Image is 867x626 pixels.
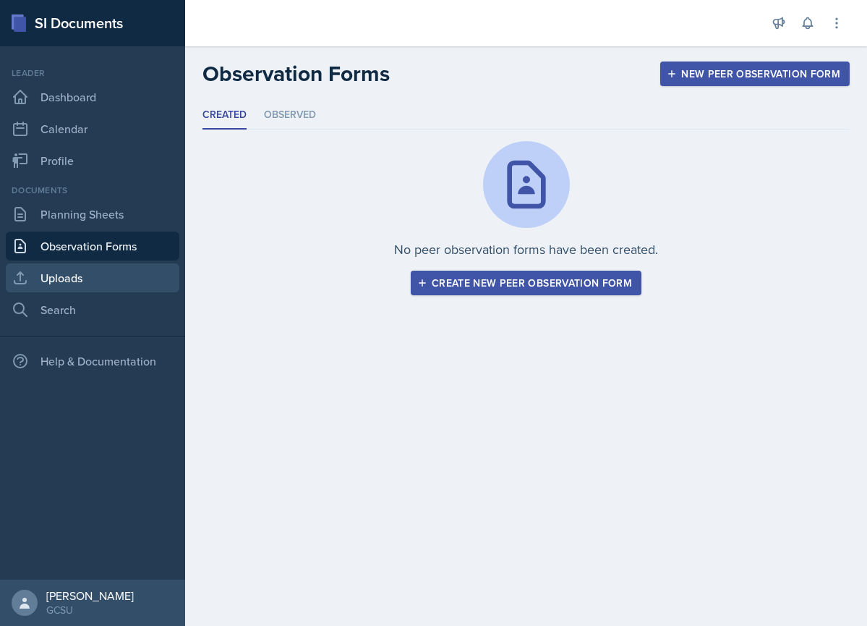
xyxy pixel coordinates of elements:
div: GCSU [46,603,134,617]
a: Observation Forms [6,232,179,261]
button: Create new peer observation form [411,271,641,295]
div: Help & Documentation [6,347,179,376]
a: Calendar [6,114,179,143]
div: Create new peer observation form [420,277,632,289]
div: [PERSON_NAME] [46,588,134,603]
div: New Peer Observation Form [670,68,840,80]
div: Leader [6,67,179,80]
button: New Peer Observation Form [660,62,850,86]
a: Planning Sheets [6,200,179,229]
li: Observed [264,101,316,130]
a: Dashboard [6,83,179,111]
div: Documents [6,184,179,197]
a: Search [6,295,179,324]
a: Profile [6,146,179,175]
h2: Observation Forms [202,61,390,87]
p: No peer observation forms have been created. [394,240,658,259]
li: Created [202,101,247,130]
a: Uploads [6,263,179,292]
